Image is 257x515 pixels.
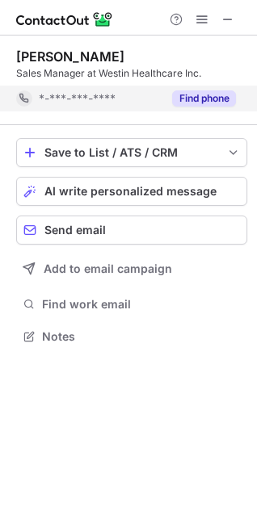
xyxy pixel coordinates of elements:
[42,297,241,312] span: Find work email
[44,185,217,198] span: AI write personalized message
[16,66,247,81] div: Sales Manager at Westin Healthcare Inc.
[44,224,106,237] span: Send email
[16,177,247,206] button: AI write personalized message
[16,325,247,348] button: Notes
[16,254,247,283] button: Add to email campaign
[16,216,247,245] button: Send email
[16,293,247,316] button: Find work email
[44,262,172,275] span: Add to email campaign
[16,10,113,29] img: ContactOut v5.3.10
[42,329,241,344] span: Notes
[16,48,124,65] div: [PERSON_NAME]
[16,138,247,167] button: save-profile-one-click
[172,90,236,107] button: Reveal Button
[44,146,219,159] div: Save to List / ATS / CRM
